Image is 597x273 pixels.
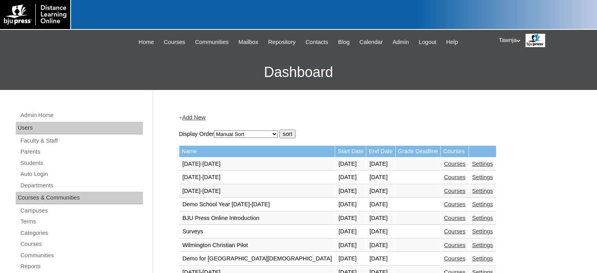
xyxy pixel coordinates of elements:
[472,215,493,221] a: Settings
[366,198,395,211] td: [DATE]
[356,38,387,47] a: Calendar
[499,34,589,47] div: Tawnja
[335,146,366,157] td: Start Date
[366,252,395,266] td: [DATE]
[182,114,205,121] a: Add New
[396,146,441,157] td: Grade Deadline
[20,136,143,146] a: Faculty & Staff
[179,198,335,211] td: Demo School Year [DATE]-[DATE]
[20,206,143,216] a: Campuses
[179,114,568,122] div: +
[444,215,466,221] a: Courses
[179,130,568,138] form: Display Order
[191,38,233,47] a: Communities
[20,251,143,260] a: Communities
[20,228,143,238] a: Categories
[335,198,366,211] td: [DATE]
[444,174,466,180] a: Courses
[179,212,335,225] td: BJU Press Online Introduction
[279,130,295,138] input: sort
[472,201,493,207] a: Settings
[179,158,335,171] td: [DATE]-[DATE]
[335,185,366,198] td: [DATE]
[179,252,335,266] td: Demo for [GEOGRAPHIC_DATA][DEMOGRAPHIC_DATA]
[4,55,593,90] h3: Dashboard
[441,146,469,157] td: Courses
[4,4,66,25] img: logo-white.png
[20,262,143,271] a: Reports
[366,146,395,157] td: End Date
[179,239,335,252] td: Wilmington Christian Pilot
[335,252,366,266] td: [DATE]
[195,38,229,47] span: Communities
[20,181,143,191] a: Departments
[160,38,189,47] a: Courses
[393,38,409,47] span: Admin
[366,185,395,198] td: [DATE]
[335,171,366,184] td: [DATE]
[179,185,335,198] td: [DATE]-[DATE]
[366,171,395,184] td: [DATE]
[20,239,143,249] a: Courses
[366,212,395,225] td: [DATE]
[20,147,143,157] a: Parents
[444,188,466,194] a: Courses
[16,122,143,134] div: Users
[442,38,462,47] a: Help
[444,255,466,262] a: Courses
[472,161,493,167] a: Settings
[305,38,328,47] span: Contacts
[179,225,335,238] td: Surveys
[419,38,436,47] span: Logout
[334,38,353,47] a: Blog
[472,242,493,248] a: Settings
[179,171,335,184] td: [DATE]-[DATE]
[526,34,545,47] img: Tawnja / Distance Learning Online Staff
[335,239,366,252] td: [DATE]
[20,169,143,179] a: Auto Login
[20,158,143,168] a: Students
[472,174,493,180] a: Settings
[472,228,493,235] a: Settings
[16,192,143,204] div: Courses & Communities
[415,38,440,47] a: Logout
[472,255,493,262] a: Settings
[389,38,413,47] a: Admin
[239,38,259,47] span: Mailbox
[338,38,349,47] span: Blog
[446,38,458,47] span: Help
[444,228,466,235] a: Courses
[444,201,466,207] a: Courses
[366,158,395,171] td: [DATE]
[235,38,263,47] a: Mailbox
[444,242,466,248] a: Courses
[360,38,383,47] span: Calendar
[268,38,296,47] span: Repository
[20,217,143,227] a: Terms
[179,146,335,157] td: Name
[444,161,466,167] a: Courses
[301,38,332,47] a: Contacts
[366,239,395,252] td: [DATE]
[139,38,154,47] span: Home
[366,225,395,238] td: [DATE]
[264,38,299,47] a: Repository
[335,212,366,225] td: [DATE]
[135,38,158,47] a: Home
[335,225,366,238] td: [DATE]
[472,188,493,194] a: Settings
[164,38,185,47] span: Courses
[335,158,366,171] td: [DATE]
[20,110,143,120] a: Admin Home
